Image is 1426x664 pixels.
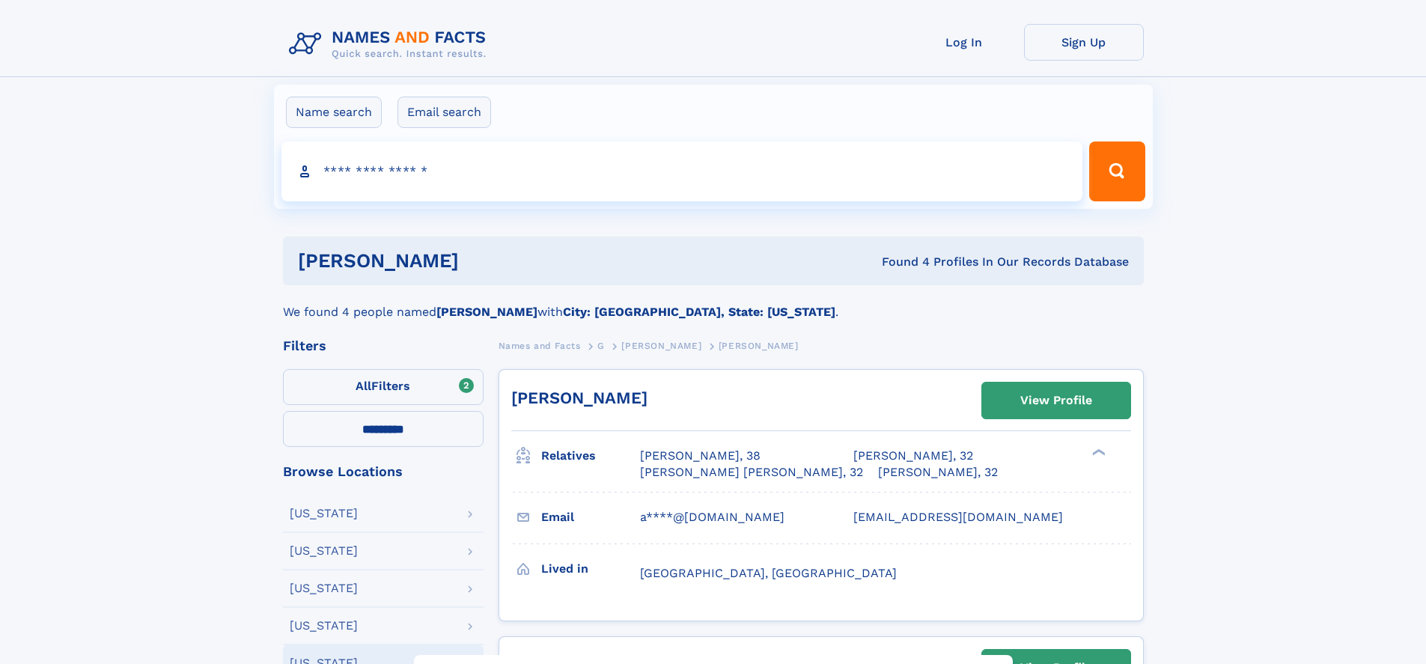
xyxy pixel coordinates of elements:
div: Browse Locations [283,465,484,478]
a: [PERSON_NAME] [511,389,648,407]
div: [US_STATE] [290,545,358,557]
a: [PERSON_NAME] [PERSON_NAME], 32 [640,464,863,481]
span: [PERSON_NAME] [719,341,799,351]
div: [US_STATE] [290,582,358,594]
a: View Profile [982,383,1130,418]
span: All [356,379,371,393]
input: search input [281,141,1083,201]
span: [GEOGRAPHIC_DATA], [GEOGRAPHIC_DATA] [640,566,897,580]
label: Filters [283,369,484,405]
div: View Profile [1020,383,1092,418]
div: [US_STATE] [290,620,358,632]
div: Found 4 Profiles In Our Records Database [670,254,1129,270]
a: Log In [904,24,1024,61]
a: [PERSON_NAME] [621,336,701,355]
h3: Relatives [541,443,640,469]
b: City: [GEOGRAPHIC_DATA], State: [US_STATE] [563,305,835,319]
span: [EMAIL_ADDRESS][DOMAIN_NAME] [853,510,1063,524]
div: ❯ [1088,448,1106,457]
h1: [PERSON_NAME] [298,252,671,270]
button: Search Button [1089,141,1145,201]
span: G [597,341,605,351]
a: Names and Facts [499,336,581,355]
div: Filters [283,339,484,353]
img: Logo Names and Facts [283,24,499,64]
a: Sign Up [1024,24,1144,61]
a: G [597,336,605,355]
b: [PERSON_NAME] [436,305,537,319]
h3: Email [541,505,640,530]
label: Name search [286,97,382,128]
div: [US_STATE] [290,508,358,520]
a: [PERSON_NAME], 38 [640,448,761,464]
div: We found 4 people named with . [283,285,1144,321]
span: [PERSON_NAME] [621,341,701,351]
a: [PERSON_NAME], 32 [878,464,998,481]
label: Email search [397,97,491,128]
h3: Lived in [541,556,640,582]
a: [PERSON_NAME], 32 [853,448,973,464]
